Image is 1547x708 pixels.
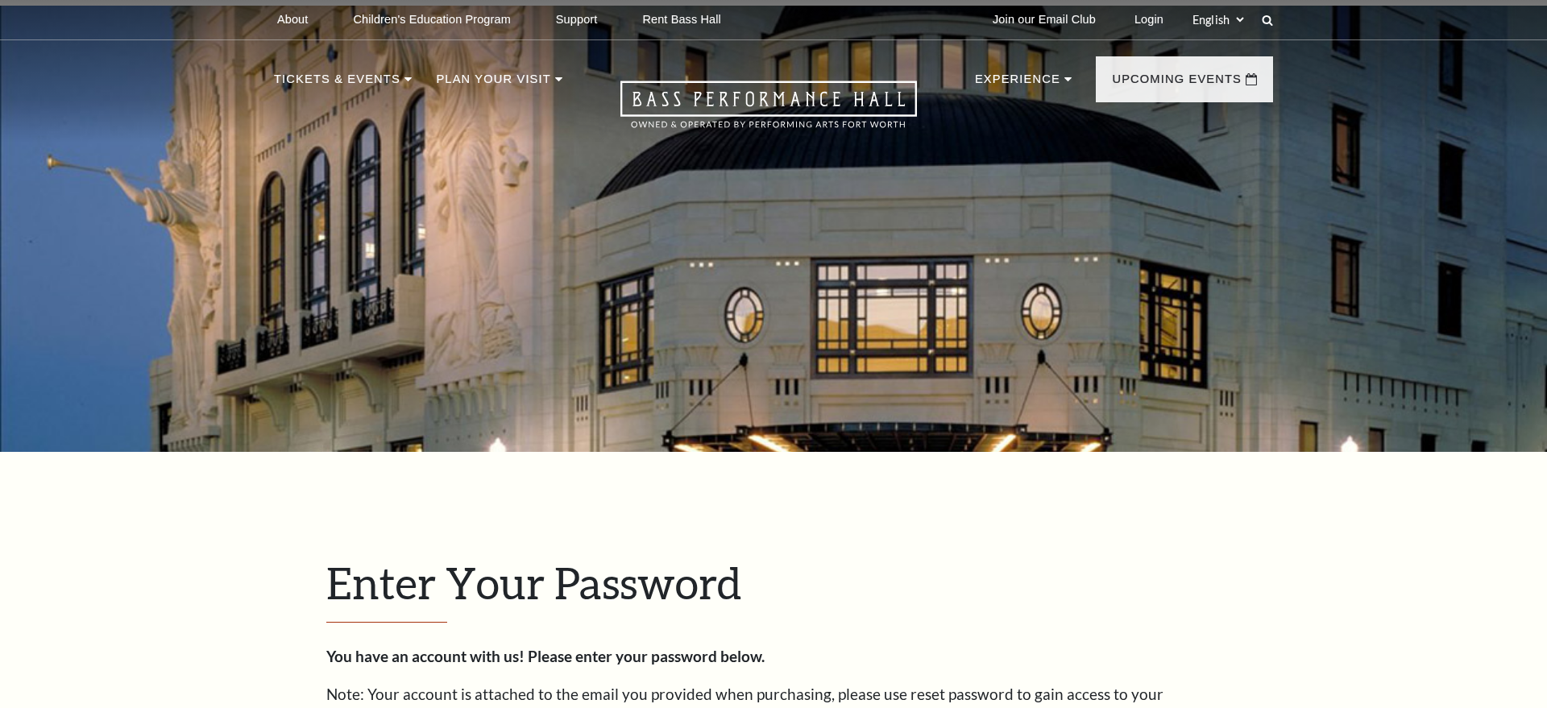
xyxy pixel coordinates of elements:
strong: Please enter your password below. [528,647,765,665]
p: Rent Bass Hall [642,13,721,27]
p: Experience [975,69,1060,98]
p: Children's Education Program [353,13,510,27]
p: Support [556,13,598,27]
p: About [277,13,308,27]
span: Enter Your Password [326,557,741,608]
select: Select: [1189,12,1246,27]
strong: You have an account with us! [326,647,525,665]
p: Plan Your Visit [436,69,550,98]
p: Tickets & Events [274,69,400,98]
p: Upcoming Events [1112,69,1242,98]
